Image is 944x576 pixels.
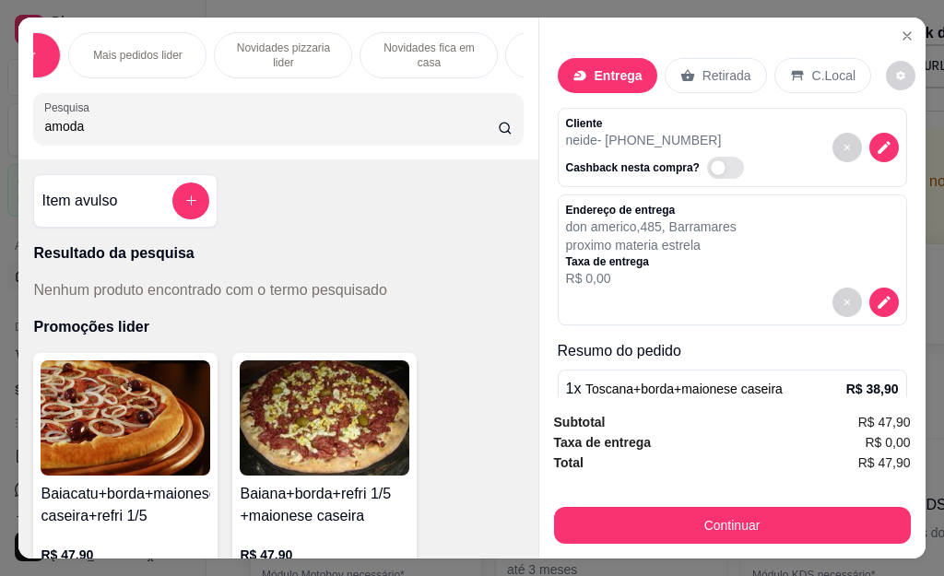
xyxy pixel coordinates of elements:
p: Novidades fica em casa [375,41,482,70]
p: R$ 47,90 [41,546,210,564]
p: Mais pedidos lider [93,48,183,63]
button: Continuar [554,507,911,544]
button: decrease-product-quantity [869,133,899,162]
p: R$ 38,90 [846,380,899,398]
button: add-separate-item [172,182,209,219]
p: Retirada [702,66,751,85]
p: don americo , 485 , Barramares [566,217,737,236]
img: product-image [41,360,210,476]
p: Entrega [595,66,643,85]
span: R$ 0,00 [865,432,910,453]
strong: Total [554,455,584,470]
span: R$ 47,90 [858,412,911,432]
p: Taxa de entrega [566,254,737,269]
label: Pesquisa [44,100,96,115]
h4: Baiacatu+borda+maionese caseira+refri 1/5 [41,483,210,527]
p: Cliente [566,116,751,131]
button: Close [892,21,922,51]
button: decrease-product-quantity [869,288,899,317]
p: Nenhum produto encontrado com o termo pesquisado [33,279,386,301]
button: decrease-product-quantity [832,288,862,317]
button: decrease-product-quantity [886,61,915,90]
p: proximo materia estrela [566,236,737,254]
p: Endereço de entrega [566,203,737,217]
p: 1 x [566,378,783,400]
strong: Taxa de entrega [554,435,652,450]
p: Resultado da pesquisa [33,242,523,264]
h4: Item avulso [41,190,117,212]
p: C.Local [812,66,855,85]
p: Novidades pizzaria lider [230,41,336,70]
span: R$ 47,90 [858,453,911,473]
p: Resumo do pedido [558,340,907,362]
p: R$ 47,90 [240,546,409,564]
h4: Baiana+borda+refri 1/5 +maionese caseira [240,483,409,527]
span: Toscana+borda+maionese caseira [585,382,783,396]
p: Promoções lider [33,316,523,338]
label: Automatic updates [707,157,751,179]
p: neide - [PHONE_NUMBER] [566,131,751,149]
p: Cashback nesta compra? [566,160,700,175]
strong: Subtotal [554,415,606,429]
img: product-image [240,360,409,476]
p: R$ 0,00 [566,269,737,288]
button: decrease-product-quantity [832,133,862,162]
input: Pesquisa [44,117,498,135]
